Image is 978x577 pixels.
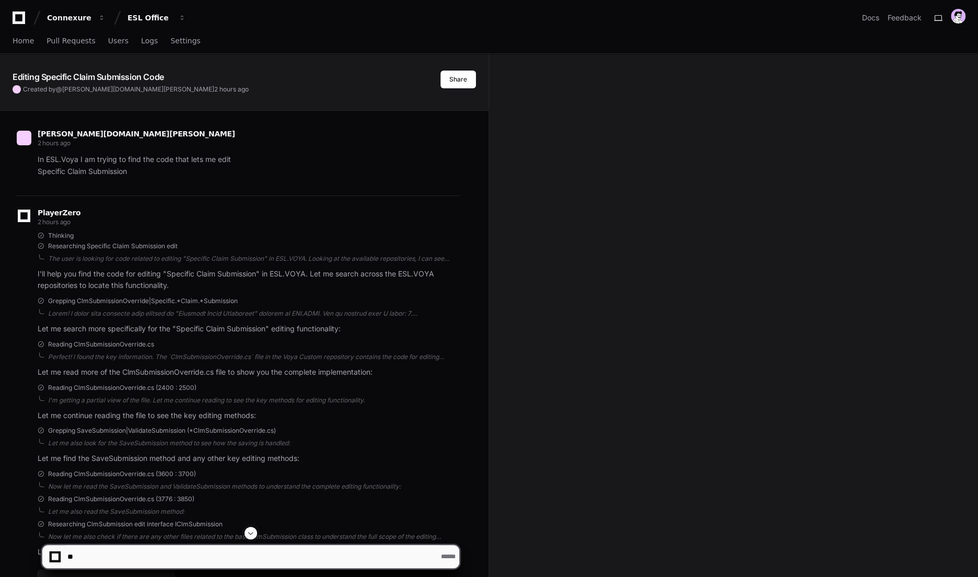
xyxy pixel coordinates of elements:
[48,242,178,250] span: Researching Specific Claim Submission edit
[48,396,459,405] div: I'm getting a partial view of the file. Let me continue reading to see the key methods for editin...
[48,470,196,478] span: Reading ClmSubmissionOverride.cs (3600 : 3700)
[127,13,172,23] div: ESL Office
[38,210,80,216] span: PlayerZero
[862,13,879,23] a: Docs
[170,29,200,53] a: Settings
[38,410,459,422] p: Let me continue reading the file to see the key editing methods:
[38,218,71,226] span: 2 hours ago
[38,453,459,465] p: Let me find the SaveSubmission method and any other key editing methods:
[951,9,965,24] img: avatar
[13,29,34,53] a: Home
[46,29,95,53] a: Pull Requests
[47,13,92,23] div: Connexure
[13,38,34,44] span: Home
[440,71,476,88] button: Share
[108,38,129,44] span: Users
[48,426,276,435] span: Grepping SaveSubmission|ValidateSubmission (*ClmSubmissionOverride.cs)
[23,85,249,94] span: Created by
[108,29,129,53] a: Users
[48,232,74,240] span: Thinking
[43,8,110,27] button: Connexure
[48,297,238,305] span: Grepping ClmSubmissionOverride|Specific.*Claim.*Submission
[38,323,459,335] p: Let me search more specifically for the "Specific Claim Submission" editing functionality:
[46,38,95,44] span: Pull Requests
[38,139,71,147] span: 2 hours ago
[48,495,194,503] span: Reading ClmSubmissionOverride.cs (3776 : 3850)
[888,13,922,23] button: Feedback
[48,340,154,349] span: Reading ClmSubmissionOverride.cs
[38,154,459,178] p: In ESL.Voya I am trying to find the code that lets me edit Specific Claim Submission
[48,309,459,318] div: Lorem! I dolor sita consecte adip elitsed do "Eiusmodt Incid Utlaboreet" dolorem al ENI.ADMI. Ven...
[38,366,459,378] p: Let me read more of the ClmSubmissionOverride.cs file to show you the complete implementation:
[48,439,459,447] div: Let me also look for the SaveSubmission method to see how the saving is handled:
[48,507,459,516] div: Let me also read the SaveSubmission method:
[48,520,223,528] span: Researching ClmSubmission edit interface IClmSubmission
[13,72,164,82] app-text-character-animate: Editing Specific Claim Submission Code
[214,85,249,93] span: 2 hours ago
[38,130,235,138] span: [PERSON_NAME][DOMAIN_NAME][PERSON_NAME]
[48,482,459,491] div: Now let me read the SaveSubmission and ValidateSubmission methods to understand the complete edit...
[141,29,158,53] a: Logs
[38,268,459,292] p: I'll help you find the code for editing "Specific Claim Submission" in ESL.VOYA. Let me search ac...
[141,38,158,44] span: Logs
[48,255,459,263] div: The user is looking for code related to editing "Specific Claim Submission" in ESL.VOYA. Looking ...
[48,353,459,361] div: Perfect! I found the key information. The `ClmSubmissionOverride.cs` file in the Voya Custom repo...
[48,384,196,392] span: Reading ClmSubmissionOverride.cs (2400 : 2500)
[56,85,62,93] span: @
[170,38,200,44] span: Settings
[62,85,214,93] span: [PERSON_NAME][DOMAIN_NAME][PERSON_NAME]
[123,8,190,27] button: ESL Office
